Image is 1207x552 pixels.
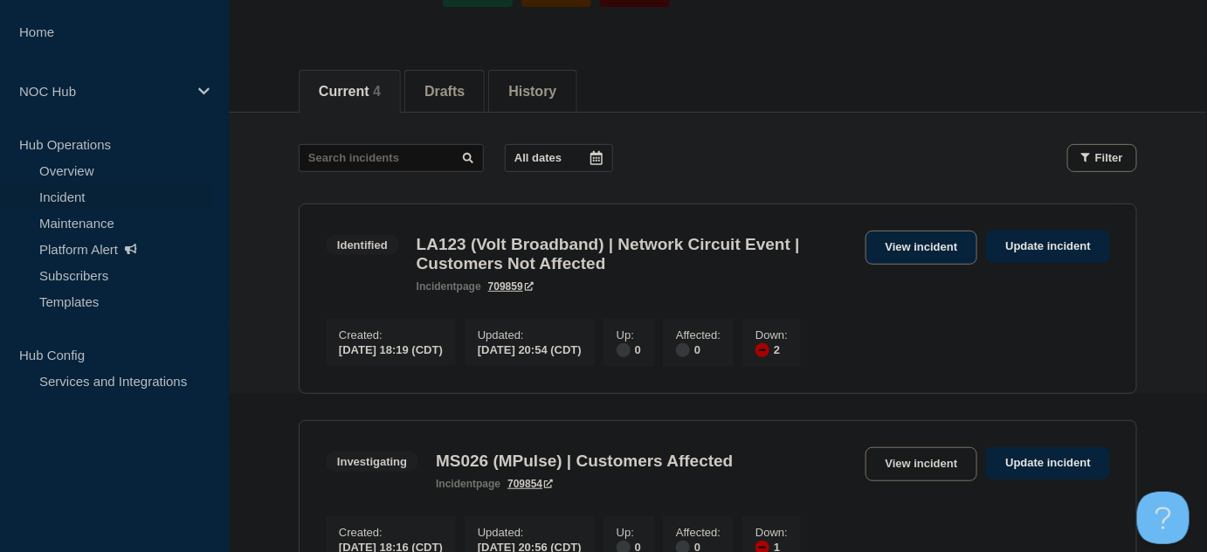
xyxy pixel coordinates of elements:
span: incident [436,478,476,490]
p: All dates [514,151,562,164]
div: 0 [676,342,721,357]
span: 4 [373,84,381,99]
a: 709854 [507,478,553,490]
a: Update incident [986,231,1110,263]
input: Search incidents [299,144,484,172]
p: Up : [617,328,641,342]
p: Down : [755,328,788,342]
div: down [755,343,769,357]
h3: LA123 (Volt Broadband) | Network Circuit Event | Customers Not Affected [417,235,857,273]
p: page [436,478,500,490]
div: 2 [755,342,788,357]
a: Update incident [986,447,1110,480]
p: Updated : [478,526,582,539]
a: View incident [866,447,978,481]
h3: MS026 (MPulse) | Customers Affected [436,452,733,471]
span: Filter [1095,151,1123,164]
p: Affected : [676,526,721,539]
p: Up : [617,526,641,539]
button: Current 4 [319,84,381,100]
span: Investigating [326,452,418,472]
iframe: Help Scout Beacon - Open [1137,492,1190,544]
button: Filter [1067,144,1137,172]
div: [DATE] 20:54 (CDT) [478,342,582,356]
div: [DATE] 18:19 (CDT) [339,342,443,356]
p: Affected : [676,328,721,342]
span: incident [417,280,457,293]
button: History [508,84,556,100]
div: disabled [676,343,690,357]
button: Drafts [424,84,465,100]
p: Updated : [478,328,582,342]
a: 709859 [488,280,534,293]
p: Created : [339,526,443,539]
p: Created : [339,328,443,342]
span: Identified [326,235,399,255]
p: page [417,280,481,293]
p: Down : [755,526,788,539]
div: 0 [617,342,641,357]
a: View incident [866,231,978,265]
div: disabled [617,343,631,357]
p: NOC Hub [19,84,187,99]
button: All dates [505,144,613,172]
